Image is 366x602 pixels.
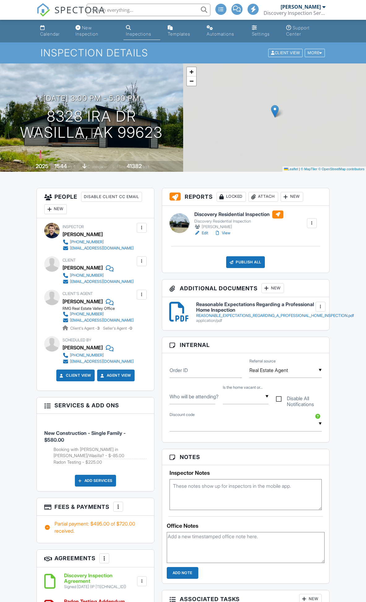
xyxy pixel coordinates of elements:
a: Zoom out [187,76,196,86]
a: [PHONE_NUMBER] [62,311,134,317]
h6: Discovery Residential Inspection [194,210,283,219]
h3: Additional Documents [162,279,329,297]
a: © OpenStreetMap contributors [318,167,364,171]
li: Add on: Booking with Dane in Palmer/Wasilla? [54,446,146,459]
div: [PHONE_NUMBER] [70,312,104,317]
li: Service: New Construction - Single Family [44,418,146,470]
span: Client's Agent - [70,326,101,331]
a: Discovery Residential Inspection Discovery Residential Inspection [PERSON_NAME] [194,210,283,230]
a: Client View [58,372,91,379]
div: 41382 [127,163,142,169]
li: Add on: Radon Testing [54,459,146,465]
div: Inspections [126,31,151,37]
div: [PHONE_NUMBER] [70,240,104,245]
div: Client View [268,49,303,57]
div: [PERSON_NAME] [62,263,103,272]
input: Add Note [167,567,198,579]
div: [PHONE_NUMBER] [70,273,104,278]
a: [PERSON_NAME] [62,297,103,306]
div: Automations [207,31,234,37]
div: More [305,49,325,57]
div: RMG Real Estate Valley Office [62,306,139,311]
span: sq. ft. [68,164,76,169]
a: View [214,230,230,236]
span: | [299,167,300,171]
h3: Agreements [37,550,154,567]
img: The Best Home Inspection Software - Spectora [37,3,50,17]
div: [PERSON_NAME] [62,343,103,352]
div: Add Services [75,475,116,487]
div: Publish All [226,256,265,268]
span: Client's Agent [62,291,93,296]
span: Lot Size [113,164,126,169]
h3: People [37,188,154,218]
a: SPECTORA [37,8,105,21]
div: [PERSON_NAME] [194,224,283,230]
div: Support Center [286,25,310,37]
h3: Fees & Payments [37,498,154,516]
div: [PERSON_NAME] [281,4,321,10]
div: Discovery Inspection Services [264,10,325,16]
h1: Inspection Details [41,47,325,58]
div: [EMAIL_ADDRESS][DOMAIN_NAME] [70,318,134,323]
span: − [189,77,193,85]
a: Discovery Inspection Agreement Signed [DATE] (IP [TECHNICAL_ID]) [64,573,136,589]
div: [EMAIL_ADDRESS][DOMAIN_NAME] [70,279,134,284]
a: [PHONE_NUMBER] [62,352,134,358]
h3: Services & Add ons [37,397,154,414]
a: Zoom in [187,67,196,76]
a: Settings [249,22,279,40]
div: Calendar [40,31,60,37]
div: Settings [252,31,270,37]
h1: 8328 Ira Dr Wasilla, AK 99623 [20,108,163,141]
div: application/pdf [196,318,322,323]
strong: 0 [130,326,132,331]
label: Order ID [170,367,188,374]
div: [EMAIL_ADDRESS][DOMAIN_NAME] [70,246,134,251]
div: Locked [217,192,246,202]
div: Disable Client CC Email [81,192,142,202]
a: Reasonable Expectations Regarding a Professional Home Inspection REASONABLE_EXPECTATIONS_REGARDIN... [196,302,322,323]
span: sq.ft. [143,164,150,169]
a: [PHONE_NUMBER] [62,272,134,279]
div: Templates [168,31,190,37]
div: Office Notes [167,523,325,529]
h3: Reports [162,188,329,206]
span: Built [28,164,35,169]
label: Who will be attending? [170,393,218,400]
label: Referral source [249,358,276,364]
h6: Reasonable Expectations Regarding a Professional Home Inspection [196,302,322,313]
div: New [261,283,284,293]
a: Automations (Advanced) [204,22,244,40]
h5: Inspector Notes [170,470,322,476]
div: New [281,192,303,202]
a: [EMAIL_ADDRESS][DOMAIN_NAME] [62,317,134,323]
h3: Notes [162,449,329,465]
a: © MapTiler [301,167,317,171]
a: Support Center [284,22,328,40]
div: Attach [248,192,278,202]
img: Marker [271,105,279,118]
div: 2025 [36,163,49,169]
a: Leaflet [284,167,298,171]
div: [PERSON_NAME] [62,230,103,239]
a: Edit [194,230,208,236]
h3: Internal [162,337,329,353]
span: Client [62,258,76,262]
div: Discovery Residential Inspection [194,219,283,224]
div: New [44,204,67,214]
span: Inspector [62,224,84,229]
a: Inspections [123,22,160,40]
a: New Inspection [73,22,118,40]
div: 1544 [54,163,67,169]
input: Who will be attending? [170,389,215,404]
div: [EMAIL_ADDRESS][DOMAIN_NAME] [70,359,134,364]
span: New Construction - Single Family - $580.00 [44,430,126,443]
label: Is the home vacant or occupied? [223,385,263,390]
a: Templates [165,22,199,40]
h6: Discovery Inspection Agreement [64,573,136,584]
a: [EMAIL_ADDRESS][DOMAIN_NAME] [62,245,134,251]
input: Search everything... [87,4,210,16]
span: crawlspace [88,164,107,169]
